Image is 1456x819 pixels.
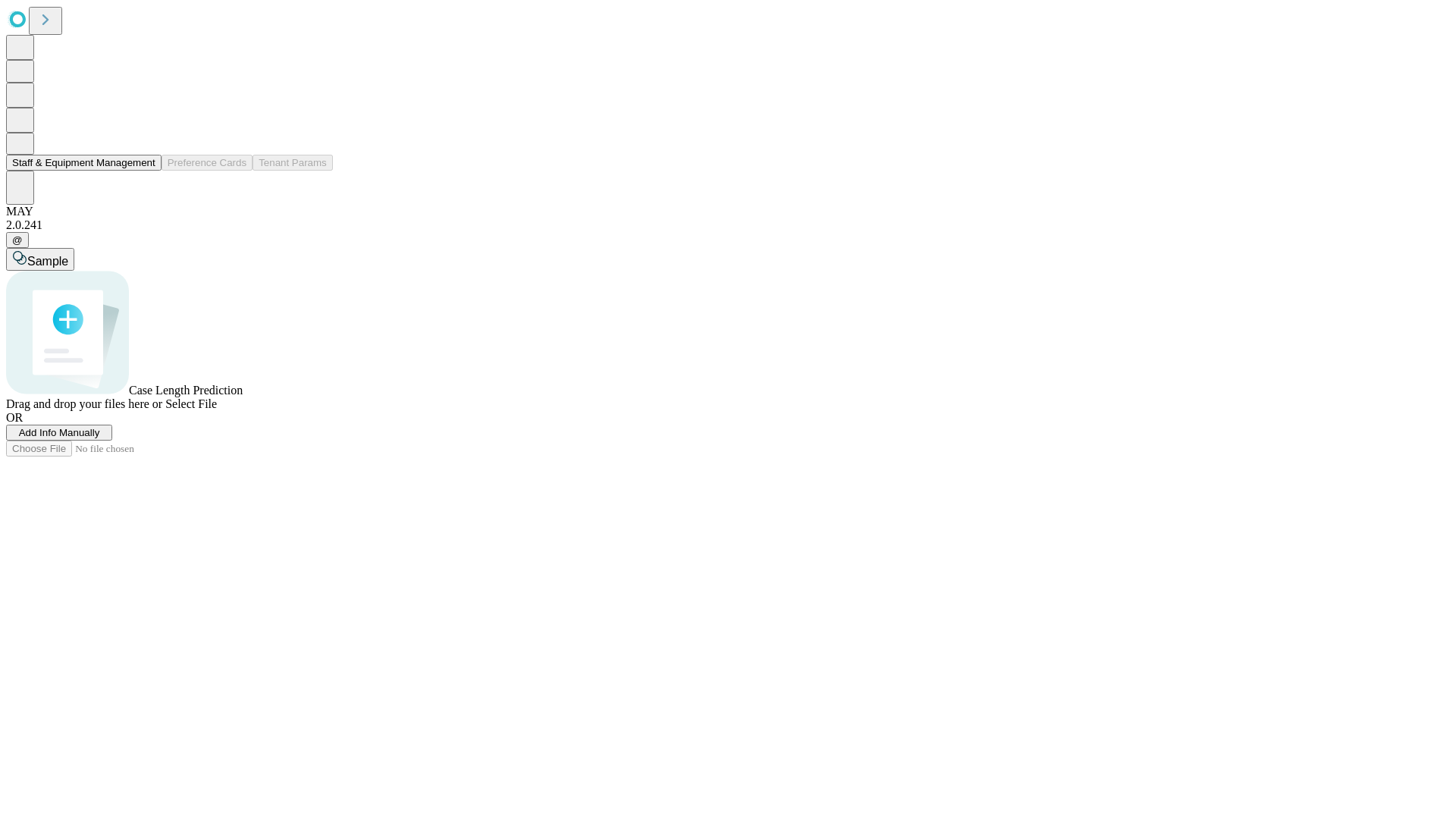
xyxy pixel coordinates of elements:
span: OR [6,411,23,424]
span: Select File [165,397,217,410]
span: @ [12,234,23,246]
span: Add Info Manually [19,427,100,438]
button: Preference Cards [162,155,253,171]
button: Tenant Params [253,155,333,171]
div: 2.0.241 [6,218,1450,232]
span: Sample [27,255,68,268]
span: Case Length Prediction [129,384,243,397]
button: Add Info Manually [6,425,112,441]
button: Sample [6,248,74,271]
span: Drag and drop your files here or [6,397,162,410]
button: @ [6,232,29,248]
div: MAY [6,205,1450,218]
button: Staff & Equipment Management [6,155,162,171]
